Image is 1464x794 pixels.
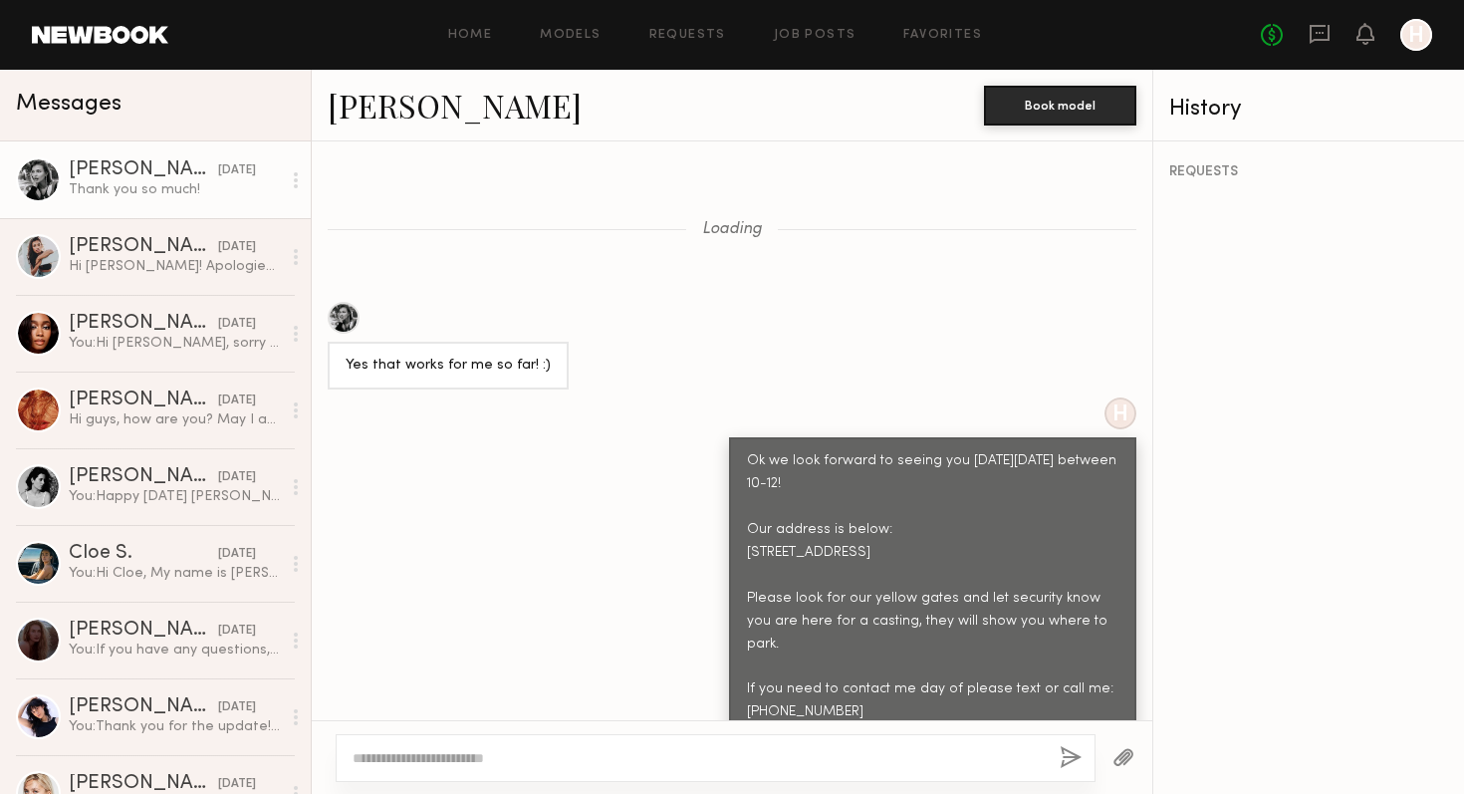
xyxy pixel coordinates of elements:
a: [PERSON_NAME] [328,84,582,127]
div: [PERSON_NAME] [69,467,218,487]
span: Messages [16,93,122,116]
a: Favorites [903,29,982,42]
a: Models [540,29,601,42]
div: [PERSON_NAME] [69,621,218,641]
div: History [1169,98,1448,121]
button: Book model [984,86,1136,126]
div: [DATE] [218,545,256,564]
div: Hi [PERSON_NAME]! Apologies I was away from this app for a few months, if happy toto work with yo... [69,257,281,276]
a: Book model [984,96,1136,113]
div: Thank you so much! [69,180,281,199]
div: [PERSON_NAME] [69,774,218,794]
div: Ok we look forward to seeing you [DATE][DATE] between 10-12! Our address is below: [STREET_ADDRES... [747,450,1118,724]
div: REQUESTS [1169,165,1448,179]
div: You: Hi [PERSON_NAME], sorry for the late response. we wanted to have a fitting session during th... [69,334,281,353]
div: Yes that works for me so far! :) [346,355,551,378]
a: Home [448,29,493,42]
div: [DATE] [218,698,256,717]
div: [DATE] [218,622,256,641]
div: [DATE] [218,392,256,410]
a: Job Posts [774,29,856,42]
div: [DATE] [218,238,256,257]
div: [DATE] [218,468,256,487]
div: [DATE] [218,775,256,794]
div: You: If you have any questions, please let me know. See you [DATE]! [69,641,281,660]
div: You: Thank you for the update! We are available at 1-2pm [DATE]. Will it work for you? [69,717,281,736]
div: You: Hi Cloe, My name is [PERSON_NAME] and I’m developing a women’s premium jeans brand. Our comp... [69,564,281,583]
div: [PERSON_NAME] [69,697,218,717]
div: [DATE] [218,161,256,180]
div: You: Happy [DATE] [PERSON_NAME]! If you'll have time for the casting on 8/24 or 8/26, please let ... [69,487,281,506]
div: [DATE] [218,315,256,334]
a: Requests [649,29,726,42]
div: [PERSON_NAME] [69,314,218,334]
div: Hi guys, how are you? May I ask you to reschedule our meeting for another day? I have a fiver fro... [69,410,281,429]
div: Cloe S. [69,544,218,564]
a: H [1400,19,1432,51]
span: Loading [702,221,762,238]
div: [PERSON_NAME] [69,391,218,410]
div: [PERSON_NAME] [69,160,218,180]
div: [PERSON_NAME] [69,237,218,257]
